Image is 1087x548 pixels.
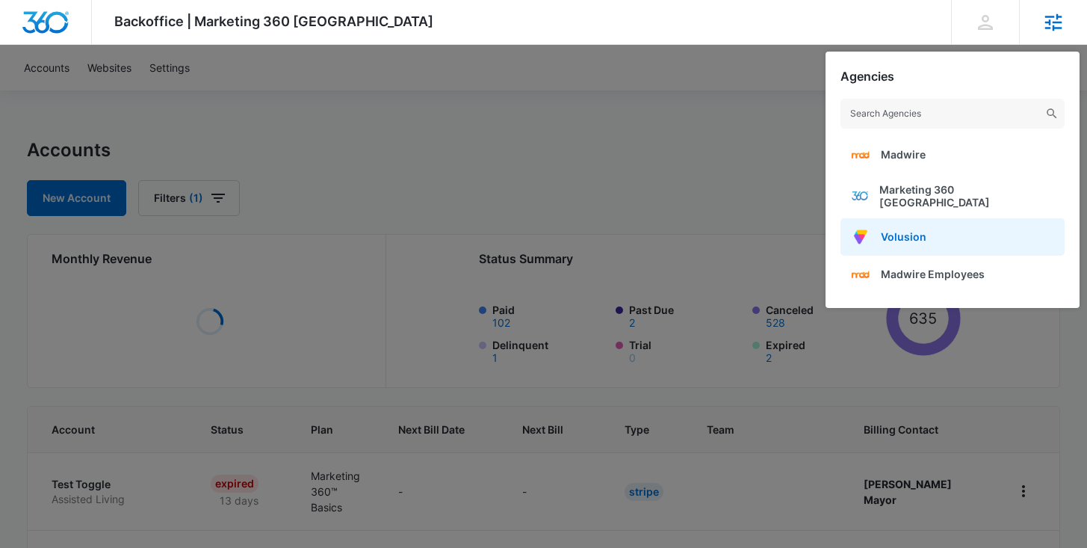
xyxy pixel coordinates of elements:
span: Madwire [881,148,926,161]
span: Madwire Employees [881,268,985,280]
span: Backoffice | Marketing 360 [GEOGRAPHIC_DATA] [114,13,433,29]
span: Marketing 360 [GEOGRAPHIC_DATA] [879,183,1053,209]
span: Volusion [881,230,926,243]
a: Madwire [840,136,1065,173]
a: Madwire Employees [840,256,1065,293]
input: Search Agencies [840,99,1065,129]
a: Volusion [840,218,1065,256]
h2: Agencies [840,70,894,84]
a: Marketing 360 [GEOGRAPHIC_DATA] [840,173,1065,218]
